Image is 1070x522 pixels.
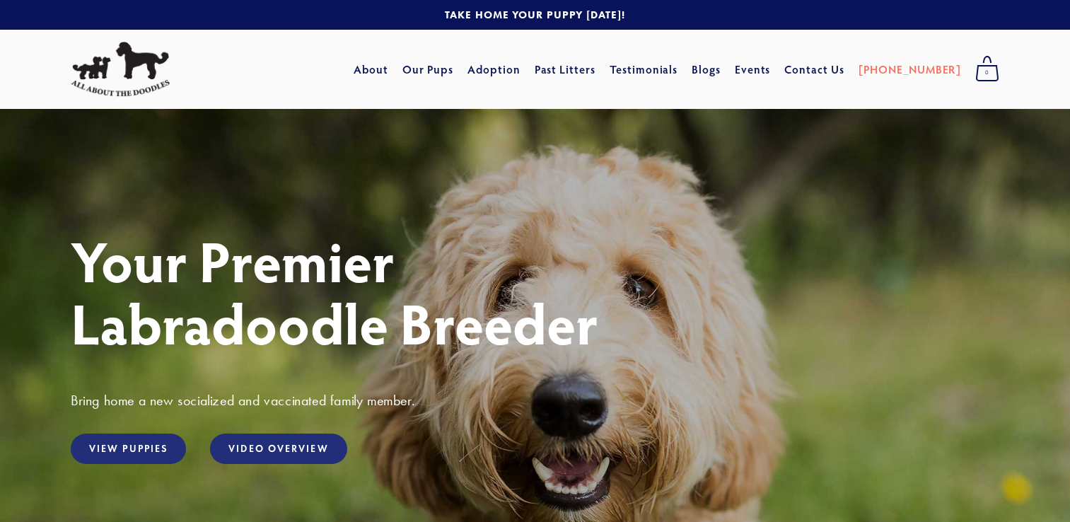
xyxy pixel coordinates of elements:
h3: Bring home a new socialized and vaccinated family member. [71,391,999,410]
h1: Your Premier Labradoodle Breeder [71,229,999,354]
a: Events [735,57,771,82]
img: All About The Doodles [71,42,170,97]
a: [PHONE_NUMBER] [859,57,961,82]
a: 0 items in cart [968,52,1006,87]
span: 0 [975,64,999,82]
a: Past Litters [535,62,596,76]
a: View Puppies [71,434,186,464]
a: Adoption [467,57,521,82]
a: Blogs [692,57,721,82]
a: Video Overview [210,434,347,464]
a: Our Pups [402,57,454,82]
a: Contact Us [784,57,844,82]
a: Testimonials [610,57,678,82]
a: About [354,57,388,82]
